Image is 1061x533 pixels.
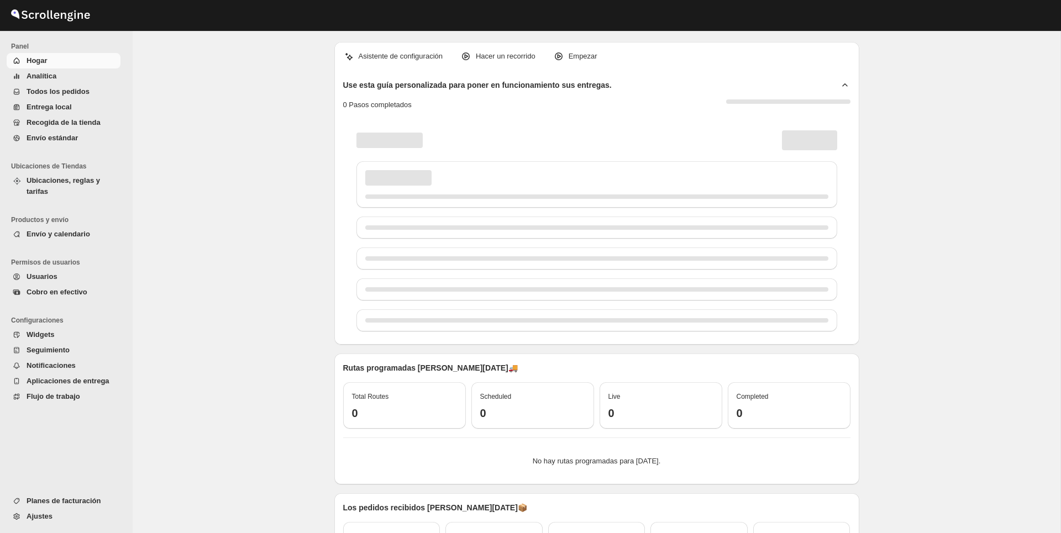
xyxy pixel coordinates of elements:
span: Todos los pedidos [27,87,90,96]
span: Flujo de trabajo [27,392,80,400]
button: Todos los pedidos [7,84,120,99]
p: Hacer un recorrido [476,51,535,62]
h3: 0 [352,407,457,420]
span: Aplicaciones de entrega [27,377,109,385]
button: Planes de facturación [7,493,120,509]
p: Rutas programadas [PERSON_NAME][DATE] 🚚 [343,362,850,373]
p: Asistente de configuración [359,51,443,62]
span: Panel [11,42,125,51]
span: Analítica [27,72,56,80]
p: Empezar [569,51,597,62]
h3: 0 [480,407,585,420]
button: Envío y calendario [7,226,120,242]
span: Hogar [27,56,48,65]
span: Ajustes [27,512,52,520]
button: Notificaciones [7,358,120,373]
span: Ubicaciones de Tiendas [11,162,125,171]
button: Seguimiento [7,342,120,358]
span: Completed [737,393,769,400]
span: Widgets [27,330,54,339]
span: Configuraciones [11,316,125,325]
span: Envío estándar [27,134,78,142]
span: Scheduled [480,393,512,400]
h2: Use esta guía personalizada para poner en funcionamiento sus entregas. [343,80,612,91]
button: Widgets [7,327,120,342]
button: Usuarios [7,269,120,284]
button: Analítica [7,68,120,84]
span: Total Routes [352,393,389,400]
button: Ajustes [7,509,120,524]
h3: 0 [737,407,842,420]
span: Recogida de la tienda [27,118,101,126]
button: Ubicaciones, reglas y tarifas [7,173,120,199]
button: Flujo de trabajo [7,389,120,404]
button: Cobro en efectivo [7,284,120,300]
span: Usuarios [27,272,57,281]
p: 0 Pasos completados [343,99,412,110]
h3: 0 [608,407,713,420]
span: Productos y envío [11,215,125,224]
span: Envío y calendario [27,230,90,238]
button: Hogar [7,53,120,68]
span: Cobro en efectivo [27,288,87,296]
span: Planes de facturación [27,497,101,505]
p: No hay rutas programadas para [DATE]. [352,456,842,467]
p: Los pedidos recibidos [PERSON_NAME][DATE] 📦 [343,502,850,513]
span: Ubicaciones, reglas y tarifas [27,176,100,196]
span: Permisos de usuarios [11,258,125,267]
span: Notificaciones [27,361,76,370]
button: Aplicaciones de entrega [7,373,120,389]
div: Page loading [343,119,850,336]
span: Seguimiento [27,346,70,354]
span: Entrega local [27,103,72,111]
span: Live [608,393,621,400]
